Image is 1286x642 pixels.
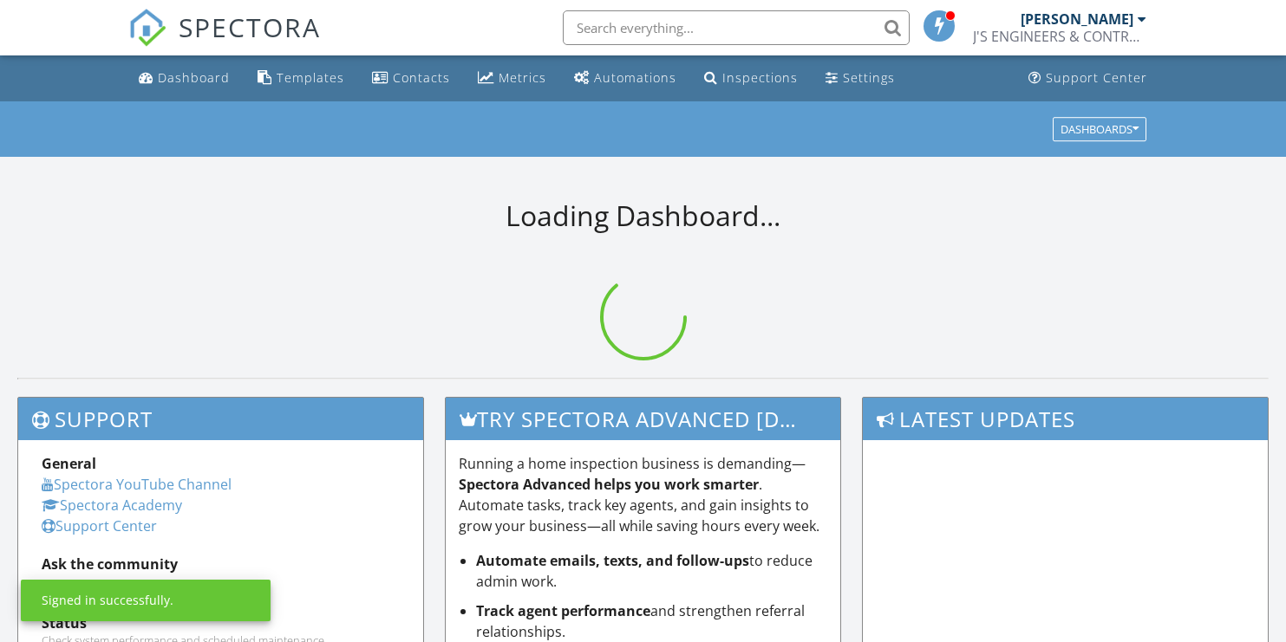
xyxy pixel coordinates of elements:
a: Settings [819,62,902,94]
a: Templates [251,62,351,94]
strong: Automate emails, texts, and follow-ups [476,551,749,570]
div: Templates [277,69,344,86]
h3: Support [18,398,423,440]
a: SPECTORA [128,23,321,60]
img: The Best Home Inspection Software - Spectora [128,9,166,47]
a: Support Center [1022,62,1154,94]
div: Signed in successfully. [42,592,173,609]
button: Dashboards [1053,117,1146,141]
a: Spectora Academy [42,496,182,515]
input: Search everything... [563,10,910,45]
span: SPECTORA [179,9,321,45]
div: Inspections [722,69,798,86]
strong: General [42,454,96,473]
a: Automations (Basic) [567,62,683,94]
p: Running a home inspection business is demanding— . Automate tasks, track key agents, and gain ins... [459,453,827,536]
div: Dashboard [158,69,230,86]
h3: Try spectora advanced [DATE] [446,398,840,440]
li: to reduce admin work. [476,550,827,592]
div: Status [42,613,400,633]
a: Dashboard [132,62,237,94]
div: Ask the community [42,554,400,574]
a: Spectora YouTube Channel [42,475,232,494]
a: Contacts [365,62,457,94]
a: Metrics [471,62,553,94]
div: J'S ENGINEERS & CONTRACTORS [973,28,1146,45]
div: Automations [594,69,676,86]
strong: Track agent performance [476,601,650,620]
a: Inspections [697,62,805,94]
a: Spectora HQ [42,575,125,594]
div: Metrics [499,69,546,86]
div: Support Center [1046,69,1147,86]
strong: Spectora Advanced helps you work smarter [459,475,759,494]
div: Settings [843,69,895,86]
a: Support Center [42,516,157,535]
div: Contacts [393,69,450,86]
div: [PERSON_NAME] [1021,10,1133,28]
li: and strengthen referral relationships. [476,600,827,642]
div: Dashboards [1061,123,1139,135]
h3: Latest Updates [863,398,1268,440]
